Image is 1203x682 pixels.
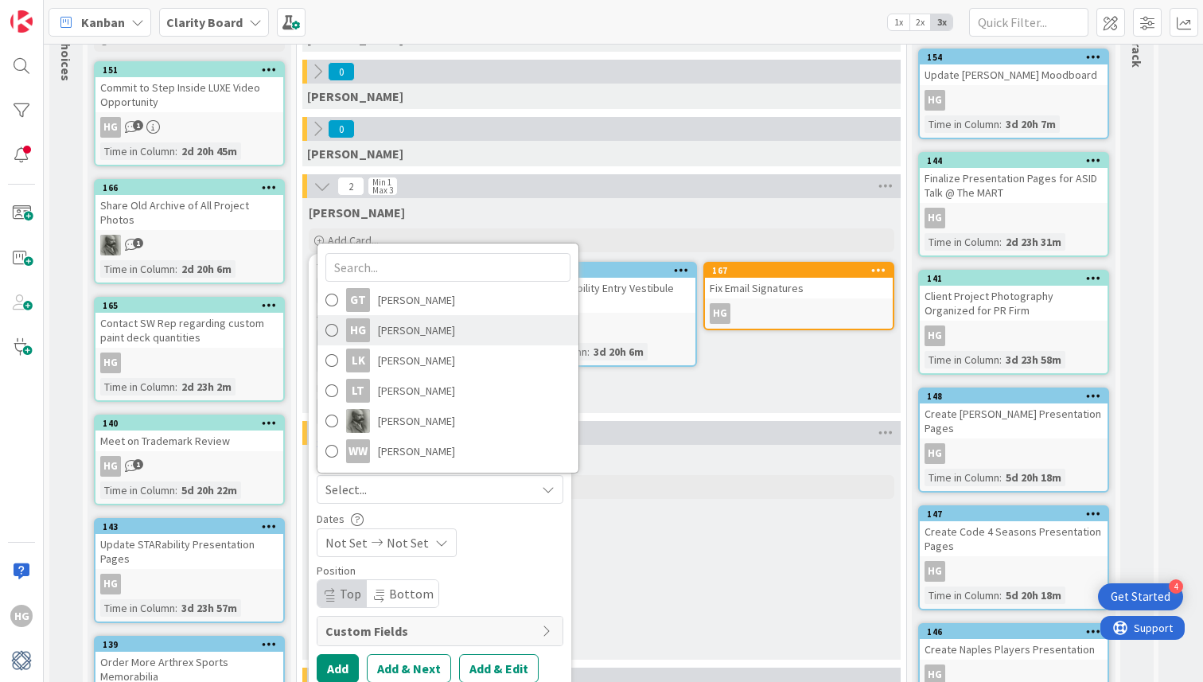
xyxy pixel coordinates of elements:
[888,14,909,30] span: 1x
[925,233,999,251] div: Time in Column
[705,263,893,298] div: 167Fix Email Signatures
[920,507,1108,521] div: 147
[920,507,1108,556] div: 147Create Code 4 Seasons Presentation Pages
[100,117,121,138] div: HG
[999,233,1002,251] span: :
[103,521,283,532] div: 143
[325,253,570,282] input: Search...
[920,154,1108,203] div: 144Finalize Presentation Pages for ASID Talk @ The MART
[95,637,283,652] div: 139
[175,142,177,160] span: :
[1002,233,1065,251] div: 2d 23h 31m
[317,436,578,466] a: WW[PERSON_NAME]
[918,270,1109,375] a: 141Client Project Photography Organized for PR FirmHGTime in Column:3d 23h 58m
[918,49,1109,139] a: 154Update [PERSON_NAME] MoodboardHGTime in Column:3d 20h 7m
[346,318,370,342] div: HG
[95,181,283,195] div: 166
[508,263,695,278] div: 163
[918,152,1109,257] a: 144Finalize Presentation Pages for ASID Talk @ The MARTHGTime in Column:2d 23h 31m
[590,343,648,360] div: 3d 20h 6m
[328,62,355,81] span: 0
[389,586,434,602] span: Bottom
[999,351,1002,368] span: :
[325,533,368,552] span: Not Set
[925,208,945,228] div: HG
[925,469,999,486] div: Time in Column
[177,599,241,617] div: 3d 23h 57m
[918,388,1109,493] a: 148Create [PERSON_NAME] Presentation PagesHGTime in Column:5d 20h 18m
[506,262,697,367] a: 163Design STARability Entry Vestibule Ceiling DetailHGTime in Column:3d 20h 6m
[95,298,283,348] div: 165Contact SW Rep regarding custom paint deck quantities
[95,416,283,431] div: 140
[920,168,1108,203] div: Finalize Presentation Pages for ASID Talk @ The MART
[325,480,367,499] span: Select...
[328,233,379,247] span: Add Card...
[927,391,1108,402] div: 148
[1002,469,1065,486] div: 5d 20h 18m
[920,325,1108,346] div: HG
[346,439,370,463] div: WW
[337,177,364,196] span: 2
[925,443,945,464] div: HG
[317,513,345,524] span: Dates
[508,278,695,313] div: Design STARability Entry Vestibule Ceiling Detail
[927,155,1108,166] div: 144
[925,351,999,368] div: Time in Column
[95,574,283,594] div: HG
[317,315,578,345] a: HG[PERSON_NAME]
[95,456,283,477] div: HG
[340,586,361,602] span: Top
[307,146,403,162] span: Lisa K.
[100,599,175,617] div: Time in Column
[95,353,283,373] div: HG
[10,605,33,627] div: HG
[508,263,695,313] div: 163Design STARability Entry Vestibule Ceiling Detail
[103,182,283,193] div: 166
[94,518,285,623] a: 143Update STARability Presentation PagesHGTime in Column:3d 23h 57m
[317,285,578,315] a: GT[PERSON_NAME]
[920,625,1108,639] div: 146
[113,33,164,47] span: Add Card...
[175,260,177,278] span: :
[100,353,121,373] div: HG
[378,318,455,342] span: [PERSON_NAME]
[133,459,143,470] span: 1
[177,378,236,396] div: 2d 23h 2m
[346,288,370,312] div: GT
[95,520,283,534] div: 143
[925,561,945,582] div: HG
[925,115,999,133] div: Time in Column
[103,300,283,311] div: 165
[705,278,893,298] div: Fix Email Signatures
[703,262,894,330] a: 167Fix Email SignaturesHG
[920,271,1108,286] div: 141
[94,61,285,166] a: 151Commit to Step Inside LUXE Video OpportunityHGTime in Column:2d 20h 45m
[920,625,1108,660] div: 146Create Naples Players Presentation
[920,561,1108,582] div: HG
[346,409,370,433] img: PA
[95,534,283,569] div: Update STARability Presentation Pages
[710,303,730,324] div: HG
[927,273,1108,284] div: 141
[372,186,393,194] div: Max 3
[999,469,1002,486] span: :
[927,509,1108,520] div: 147
[177,481,241,499] div: 5d 20h 22m
[925,325,945,346] div: HG
[175,599,177,617] span: :
[133,238,143,248] span: 1
[515,265,695,276] div: 163
[1111,589,1170,605] div: Get Started
[100,481,175,499] div: Time in Column
[325,622,534,641] span: Custom Fields
[1169,579,1183,594] div: 4
[920,154,1108,168] div: 144
[58,35,74,81] span: Choices
[1098,583,1183,610] div: Open Get Started checklist, remaining modules: 4
[177,142,241,160] div: 2d 20h 45m
[1002,351,1065,368] div: 3d 23h 58m
[317,345,578,376] a: LK[PERSON_NAME]
[100,456,121,477] div: HG
[372,178,391,186] div: Min 1
[931,14,952,30] span: 3x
